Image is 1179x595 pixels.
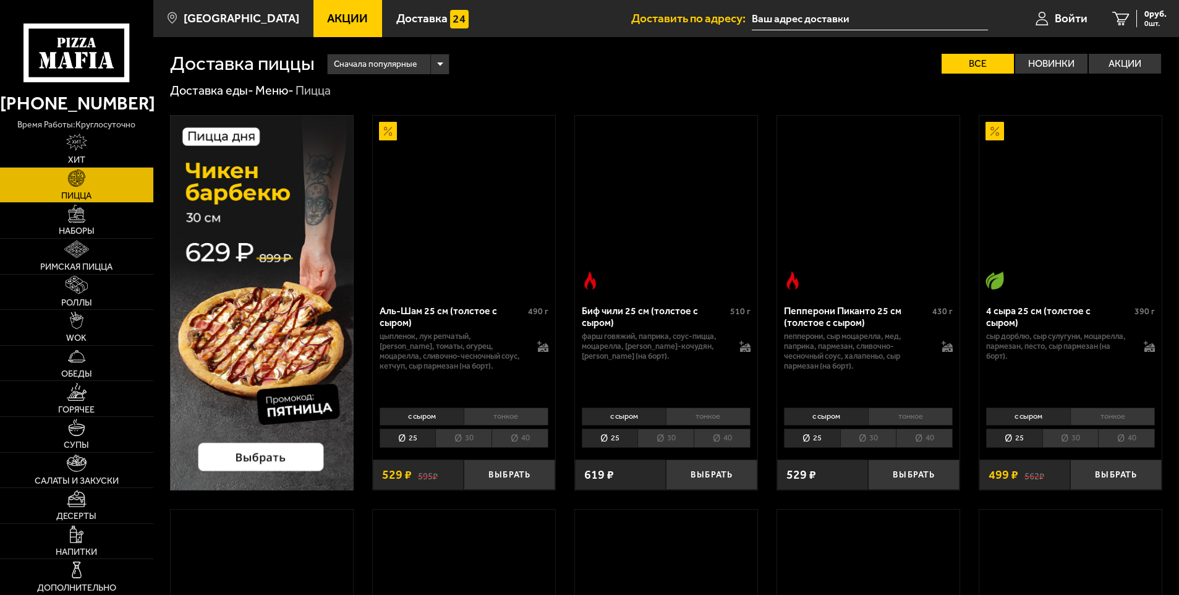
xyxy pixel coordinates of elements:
[784,408,868,425] li: с сыром
[418,469,438,481] s: 595 ₽
[61,192,92,200] span: Пицца
[989,469,1018,481] span: 499 ₽
[296,83,331,99] div: Пицца
[784,332,930,371] p: пепперони, сыр Моцарелла, мед, паприка, пармезан, сливочно-чесночный соус, халапеньо, сыр пармеза...
[68,156,85,165] span: Хит
[582,332,728,361] p: фарш говяжий, паприка, соус-пицца, моцарелла, [PERSON_NAME]-кочудян, [PERSON_NAME] (на борт).
[255,83,294,98] a: Меню-
[986,408,1070,425] li: с сыром
[184,12,299,24] span: [GEOGRAPHIC_DATA]
[56,512,96,521] span: Десерты
[986,332,1132,361] p: сыр дорблю, сыр сулугуни, моцарелла, пармезан, песто, сыр пармезан (на борт).
[379,122,398,140] img: Акционный
[581,272,600,290] img: Острое блюдо
[380,408,464,425] li: с сыром
[382,469,412,481] span: 529 ₽
[786,469,816,481] span: 529 ₽
[582,305,727,328] div: Биф чили 25 см (толстое с сыром)
[784,429,840,448] li: 25
[986,429,1042,448] li: 25
[1042,429,1099,448] li: 30
[730,306,751,317] span: 510 г
[380,305,525,328] div: Аль-Шам 25 см (толстое с сыром)
[783,272,802,290] img: Острое блюдо
[59,227,95,236] span: Наборы
[58,406,95,414] span: Горячее
[582,408,666,425] li: с сыром
[1144,20,1167,27] span: 0 шт.
[631,12,752,24] span: Доставить по адресу:
[170,54,315,74] h1: Доставка пиццы
[868,408,953,425] li: тонкое
[61,299,92,307] span: Роллы
[985,122,1004,140] img: Акционный
[637,429,694,448] li: 30
[1089,54,1161,74] label: Акции
[1055,12,1087,24] span: Войти
[582,429,638,448] li: 25
[1024,469,1044,481] s: 562 ₽
[170,83,253,98] a: Доставка еды-
[450,10,469,28] img: 15daf4d41897b9f0e9f617042186c801.svg
[40,263,113,272] span: Римская пицца
[1015,54,1087,74] label: Новинки
[1070,460,1162,490] button: Выбрать
[396,12,448,24] span: Доставка
[35,477,119,486] span: Салаты и закуски
[784,305,929,328] div: Пепперони Пиканто 25 см (толстое с сыром)
[61,370,92,379] span: Обеды
[777,116,960,296] a: Острое блюдоПепперони Пиканто 25 см (толстое с сыром)
[64,441,89,450] span: Супы
[666,408,751,425] li: тонкое
[327,12,368,24] span: Акции
[1070,408,1155,425] li: тонкое
[985,272,1004,290] img: Вегетарианское блюдо
[932,306,953,317] span: 430 г
[868,460,960,490] button: Выбрать
[37,584,116,593] span: Дополнительно
[1144,10,1167,19] span: 0 руб.
[752,7,987,30] input: Ваш адрес доставки
[435,429,492,448] li: 30
[492,429,548,448] li: 40
[979,116,1162,296] a: АкционныйВегетарианское блюдо4 сыра 25 см (толстое с сыром)
[896,429,953,448] li: 40
[942,54,1014,74] label: Все
[575,116,757,296] a: Острое блюдоБиф чили 25 см (толстое с сыром)
[584,469,614,481] span: 619 ₽
[840,429,896,448] li: 30
[380,429,436,448] li: 25
[373,116,555,296] a: АкционныйАль-Шам 25 см (толстое с сыром)
[1098,429,1155,448] li: 40
[528,306,548,317] span: 490 г
[464,408,548,425] li: тонкое
[986,305,1131,328] div: 4 сыра 25 см (толстое с сыром)
[1134,306,1155,317] span: 390 г
[66,334,87,343] span: WOK
[464,460,555,490] button: Выбрать
[666,460,757,490] button: Выбрать
[334,53,417,76] span: Сначала популярные
[694,429,751,448] li: 40
[56,548,97,557] span: Напитки
[380,332,526,371] p: цыпленок, лук репчатый, [PERSON_NAME], томаты, огурец, моцарелла, сливочно-чесночный соус, кетчуп...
